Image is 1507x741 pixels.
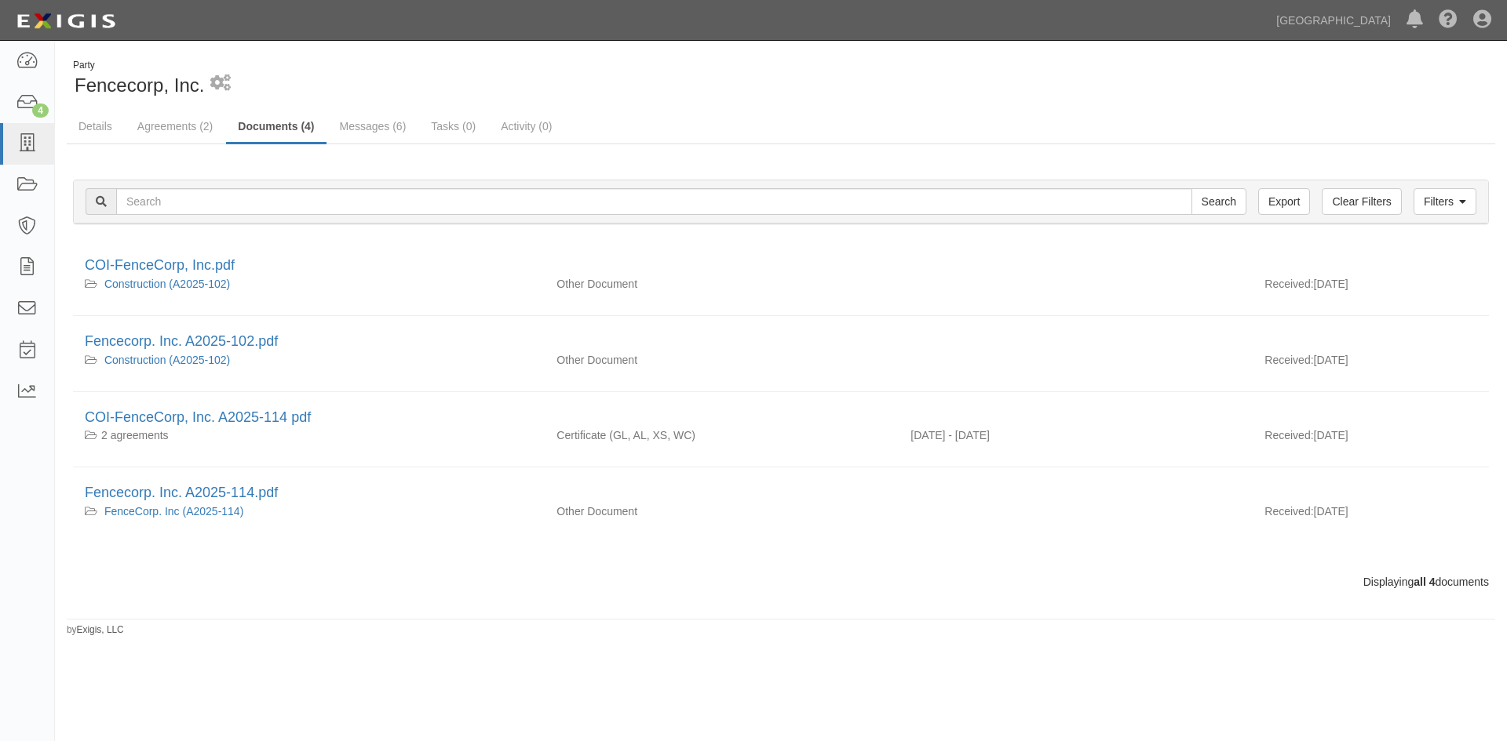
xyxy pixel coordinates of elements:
[85,485,278,500] a: Fencecorp. Inc. A2025-114.pdf
[1322,188,1401,215] a: Clear Filters
[85,352,533,368] div: Construction (A2025-102)
[116,188,1192,215] input: Search
[1264,276,1313,292] p: Received:
[85,332,1477,352] div: Fencecorp. Inc. A2025-102.pdf
[67,59,769,99] div: Fencecorp, Inc.
[545,503,899,519] div: Other Document
[1253,427,1489,451] div: [DATE]
[1268,5,1399,36] a: [GEOGRAPHIC_DATA]
[61,574,1501,590] div: Displaying documents
[1264,503,1313,519] p: Received:
[1264,352,1313,368] p: Received:
[85,408,1477,428] div: COI-FenceCorp, Inc. A2025-114 pdf
[489,111,564,142] a: Activity (0)
[85,333,278,349] a: Fencecorp. Inc. A2025-102.pdf
[104,354,230,366] a: Construction (A2025-102)
[545,276,899,292] div: Other Document
[1191,188,1246,215] input: Search
[12,7,120,35] img: logo-5460c22ac91f19d4615b14bd174203de0afe785f0fc80cf4dbbc73dc1793850b.png
[899,276,1253,277] div: Effective - Expiration
[1264,427,1313,443] p: Received:
[85,276,533,292] div: Construction (A2025-102)
[1253,276,1489,300] div: [DATE]
[126,111,224,142] a: Agreements (2)
[85,427,533,443] div: FenceCorp. Inc (A2025-114) Construction (A2025-102)
[85,483,1477,503] div: Fencecorp. Inc. A2025-114.pdf
[1253,503,1489,527] div: [DATE]
[73,59,204,72] div: Party
[545,352,899,368] div: Other Document
[85,503,533,519] div: FenceCorp. Inc (A2025-114)
[899,427,1253,443] div: Effective 12/31/2024 - Expiration 12/31/2025
[226,111,326,144] a: Documents (4)
[85,257,235,273] a: COI-FenceCorp, Inc.pdf
[899,503,1253,504] div: Effective - Expiration
[67,111,124,142] a: Details
[104,278,230,290] a: Construction (A2025-102)
[1414,188,1476,215] a: Filters
[899,352,1253,353] div: Effective - Expiration
[104,505,243,518] a: FenceCorp. Inc (A2025-114)
[545,427,899,443] div: General Liability Auto Liability Excess/Umbrella Liability Workers Compensation/Employers Liability
[1439,11,1458,30] i: Help Center - Complianz
[328,111,418,142] a: Messages (6)
[85,256,1477,276] div: COI-FenceCorp, Inc.pdf
[1414,576,1435,588] b: all 4
[75,74,204,96] span: Fencecorp, Inc.
[419,111,487,142] a: Tasks (0)
[1253,352,1489,376] div: [DATE]
[210,75,231,92] i: 1 scheduled workflow
[1258,188,1310,215] a: Export
[85,409,311,425] a: COI-FenceCorp, Inc. A2025-114 pdf
[32,104,49,118] div: 4
[77,624,124,635] a: Exigis, LLC
[67,623,124,637] small: by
